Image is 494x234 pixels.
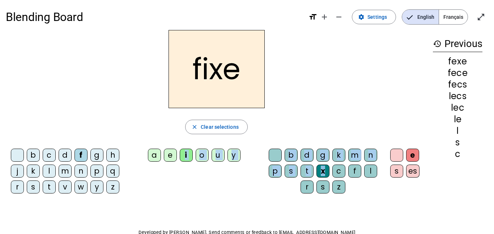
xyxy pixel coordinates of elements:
[433,127,482,135] div: l
[335,13,343,21] mat-icon: remove
[348,149,361,162] div: m
[43,180,56,193] div: t
[317,10,332,24] button: Increase font size
[164,149,177,162] div: e
[364,149,377,162] div: n
[474,10,488,24] button: Enter full screen
[367,13,387,21] span: Settings
[185,120,248,134] button: Clear selections
[433,39,442,48] mat-icon: history
[352,10,396,24] button: Settings
[477,13,485,21] mat-icon: open_in_full
[74,165,88,178] div: n
[358,14,365,20] mat-icon: settings
[402,10,439,24] span: English
[364,165,377,178] div: l
[201,123,239,131] span: Clear selections
[433,138,482,147] div: s
[59,180,72,193] div: v
[169,30,265,108] h2: fixe
[11,180,24,193] div: r
[27,165,40,178] div: k
[332,180,345,193] div: z
[433,69,482,77] div: fece
[27,149,40,162] div: b
[433,92,482,101] div: lecs
[196,149,209,162] div: o
[348,165,361,178] div: f
[320,13,329,21] mat-icon: add
[439,10,468,24] span: Français
[148,149,161,162] div: a
[316,165,329,178] div: x
[301,149,314,162] div: d
[332,10,346,24] button: Decrease font size
[316,149,329,162] div: g
[285,149,298,162] div: b
[6,5,303,29] h1: Blending Board
[390,165,403,178] div: s
[59,149,72,162] div: d
[269,165,282,178] div: p
[332,149,345,162] div: k
[227,149,240,162] div: y
[180,149,193,162] div: i
[212,149,225,162] div: u
[27,180,40,193] div: s
[11,165,24,178] div: j
[433,80,482,89] div: fecs
[406,165,420,178] div: es
[433,57,482,66] div: fexe
[332,165,345,178] div: c
[433,115,482,124] div: le
[433,150,482,158] div: c
[74,149,88,162] div: f
[316,180,329,193] div: s
[106,180,119,193] div: z
[301,165,314,178] div: t
[191,124,198,130] mat-icon: close
[74,180,88,193] div: w
[433,36,482,52] h3: Previous
[406,149,419,162] div: e
[43,149,56,162] div: c
[59,165,72,178] div: m
[308,13,317,21] mat-icon: format_size
[90,149,103,162] div: g
[433,103,482,112] div: lec
[90,180,103,193] div: y
[90,165,103,178] div: p
[402,9,468,25] mat-button-toggle-group: Language selection
[106,149,119,162] div: h
[43,165,56,178] div: l
[301,180,314,193] div: r
[106,165,119,178] div: q
[285,165,298,178] div: s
